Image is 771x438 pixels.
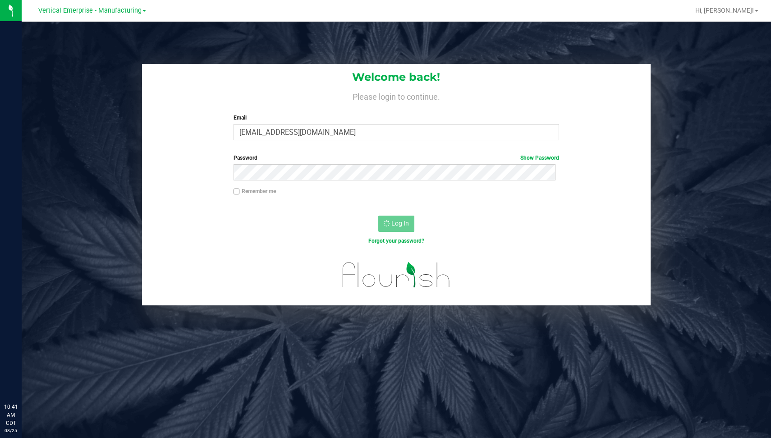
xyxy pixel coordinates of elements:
span: 1 [4,1,7,9]
span: Log In [391,220,409,227]
img: flourish_logo.svg [333,254,460,295]
p: 10:41 AM CDT [4,403,18,427]
p: 08/25 [4,427,18,434]
label: Email [234,114,559,122]
a: Forgot your password? [368,238,424,244]
label: Remember me [234,187,276,195]
span: Vertical Enterprise - Manufacturing [38,7,142,14]
h4: Please login to continue. [142,90,651,101]
input: Remember me [234,189,240,195]
span: Hi, [PERSON_NAME]! [695,7,754,14]
h1: Welcome back! [142,71,651,83]
button: Log In [378,216,414,232]
a: Show Password [520,155,559,161]
span: Password [234,155,257,161]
